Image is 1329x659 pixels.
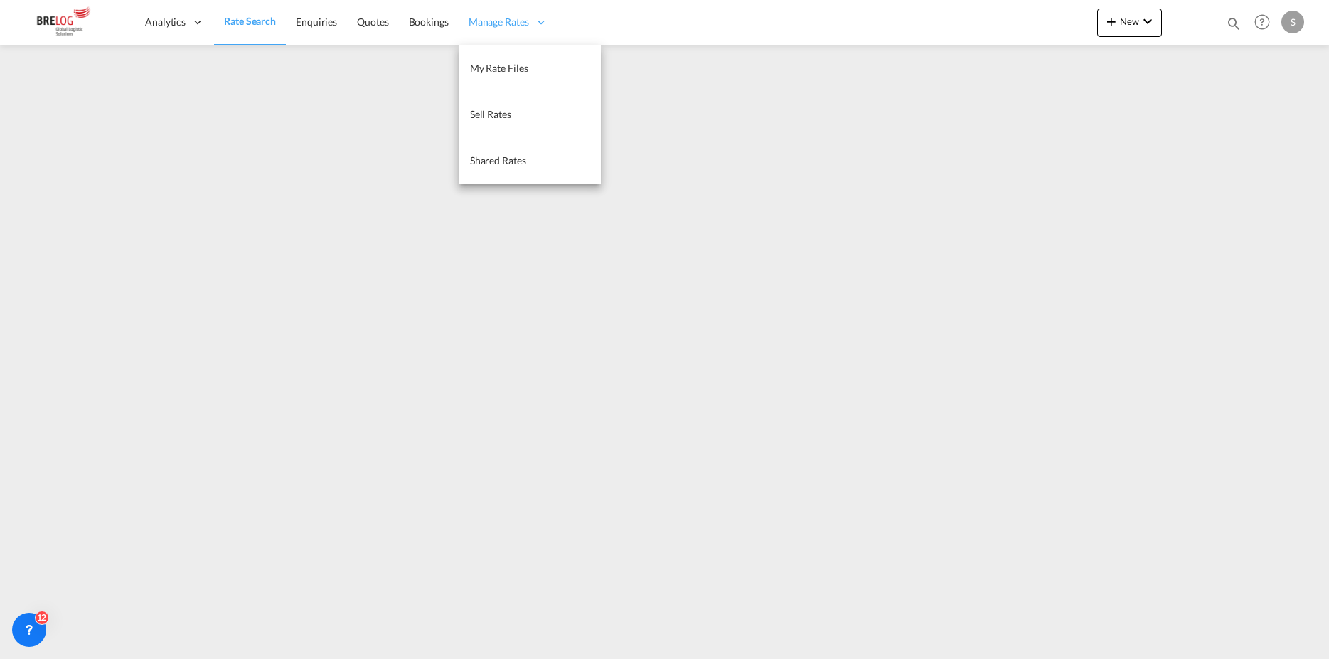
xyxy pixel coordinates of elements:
[145,15,186,29] span: Analytics
[470,154,526,166] span: Shared Rates
[1139,13,1156,30] md-icon: icon-chevron-down
[469,15,529,29] span: Manage Rates
[1250,10,1281,36] div: Help
[470,108,511,120] span: Sell Rates
[1226,16,1242,31] md-icon: icon-magnify
[459,92,601,138] a: Sell Rates
[1103,13,1120,30] md-icon: icon-plus 400-fg
[357,16,388,28] span: Quotes
[1281,11,1304,33] div: S
[1250,10,1274,34] span: Help
[1097,9,1162,37] button: icon-plus 400-fgNewicon-chevron-down
[224,15,276,27] span: Rate Search
[459,138,601,184] a: Shared Rates
[409,16,449,28] span: Bookings
[1103,16,1156,27] span: New
[1226,16,1242,37] div: icon-magnify
[459,45,601,92] a: My Rate Files
[296,16,337,28] span: Enquiries
[21,6,117,38] img: daae70a0ee2511ecb27c1fb462fa6191.png
[470,62,528,74] span: My Rate Files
